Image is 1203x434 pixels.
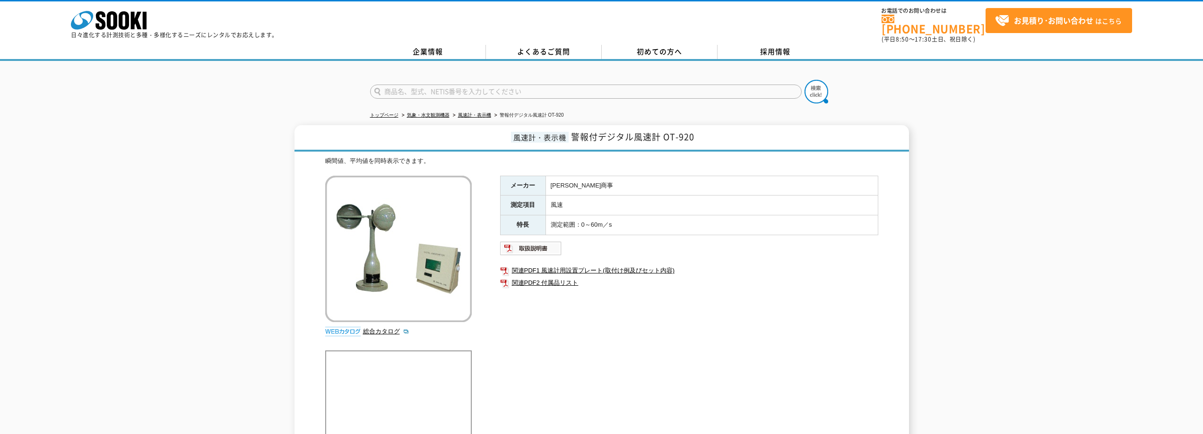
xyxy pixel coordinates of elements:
img: webカタログ [325,327,361,336]
img: 警報付デジタル風速計 OT-920 [325,176,472,322]
th: メーカー [500,176,545,196]
p: 日々進化する計測技術と多種・多様化するニーズにレンタルでお応えします。 [71,32,278,38]
img: btn_search.png [805,80,828,103]
a: 初めての方へ [602,45,718,59]
strong: お見積り･お問い合わせ [1014,15,1093,26]
span: 17:30 [915,35,932,43]
span: 初めての方へ [637,46,682,57]
a: [PHONE_NUMBER] [882,15,986,34]
a: 関連PDF2 付属品リスト [500,277,878,289]
th: 測定項目 [500,196,545,215]
input: 商品名、型式、NETIS番号を入力してください [370,85,802,99]
span: 風速計・表示機 [511,132,569,143]
div: 瞬間値、平均値を同時表示できます。 [325,156,878,166]
a: 風速計・表示機 [458,112,491,118]
th: 特長 [500,215,545,235]
span: 警報付デジタル風速計 OT-920 [571,130,694,143]
td: 風速 [545,196,878,215]
a: 企業情報 [370,45,486,59]
span: はこちら [995,14,1122,28]
a: 取扱説明書 [500,247,562,254]
a: トップページ [370,112,398,118]
a: 気象・水文観測機器 [407,112,450,118]
img: 取扱説明書 [500,241,562,256]
span: お電話でのお問い合わせは [882,8,986,14]
td: [PERSON_NAME]商事 [545,176,878,196]
td: 測定範囲：0～60m／s [545,215,878,235]
span: 8:50 [896,35,909,43]
a: 採用情報 [718,45,833,59]
a: 総合カタログ [363,328,409,335]
a: 関連PDF1 風速計用設置プレート(取付け例及びセット内容) [500,264,878,277]
a: お見積り･お問い合わせはこちら [986,8,1132,33]
li: 警報付デジタル風速計 OT-920 [493,111,564,120]
span: (平日 ～ 土日、祝日除く) [882,35,975,43]
a: よくあるご質問 [486,45,602,59]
